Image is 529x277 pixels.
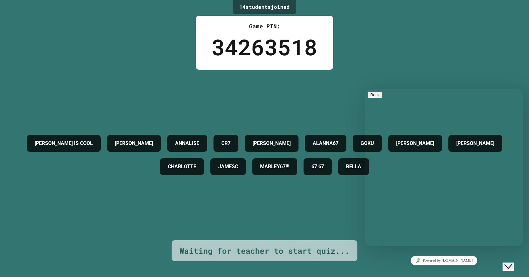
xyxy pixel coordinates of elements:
[168,163,196,170] h4: CHARLOTTE
[253,140,291,147] h4: [PERSON_NAME]
[313,140,338,147] h4: ALANNA67
[311,163,324,170] h4: 67 67
[212,22,317,30] div: Game PIN:
[503,252,523,271] iframe: chat widget
[115,140,153,147] h4: [PERSON_NAME]
[361,140,374,147] h4: GOKU
[365,89,523,246] iframe: chat widget
[35,140,93,147] h4: [PERSON_NAME] IS COOL
[175,140,199,147] h4: ANNALISE
[179,245,350,257] div: Waiting for teacher to start quiz...
[346,163,361,170] h4: BELLA
[221,140,230,147] h4: CR7
[260,163,289,170] h4: MARLEY67!!!
[365,253,523,268] iframe: chat widget
[212,30,317,64] div: 34263518
[218,163,238,170] h4: JAMESC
